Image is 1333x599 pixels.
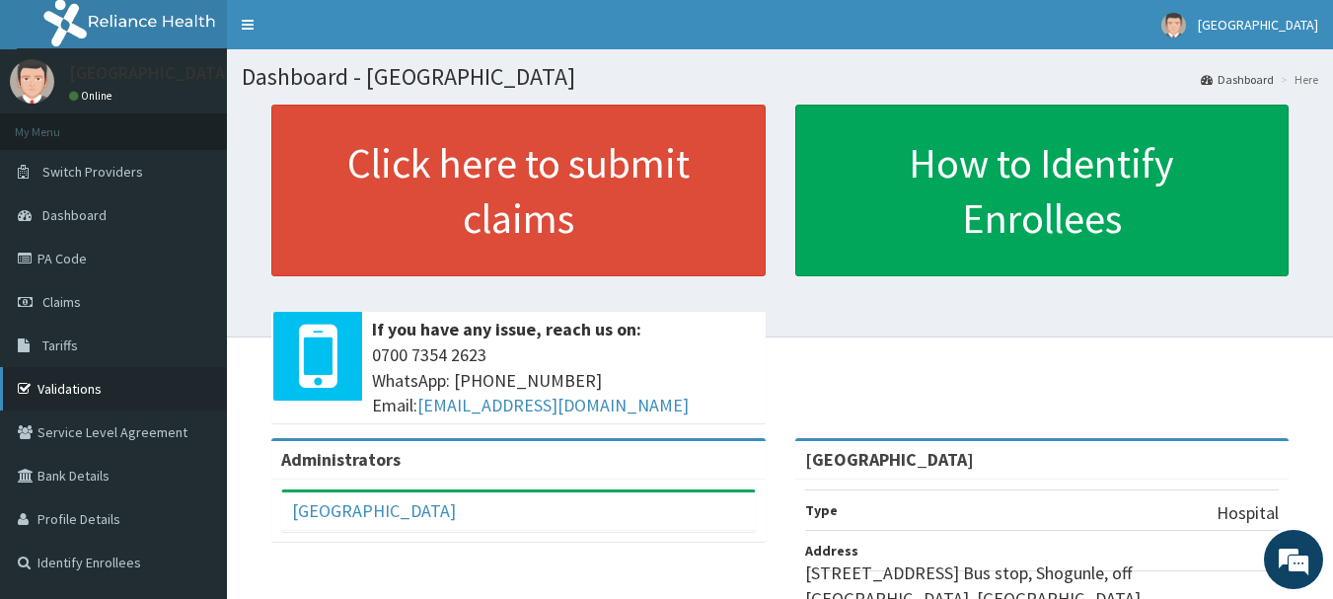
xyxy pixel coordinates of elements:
[1276,71,1318,88] li: Here
[42,163,143,181] span: Switch Providers
[1198,16,1318,34] span: [GEOGRAPHIC_DATA]
[10,59,54,104] img: User Image
[10,394,376,463] textarea: Type your message and hit 'Enter'
[37,99,80,148] img: d_794563401_company_1708531726252_794563401
[42,293,81,311] span: Claims
[1201,71,1274,88] a: Dashboard
[795,105,1290,276] a: How to Identify Enrollees
[242,64,1318,90] h1: Dashboard - [GEOGRAPHIC_DATA]
[69,64,232,82] p: [GEOGRAPHIC_DATA]
[1161,13,1186,37] img: User Image
[1217,500,1279,526] p: Hospital
[805,542,858,560] b: Address
[42,337,78,354] span: Tariffs
[281,448,401,471] b: Administrators
[324,10,371,57] div: Minimize live chat window
[372,342,756,418] span: 0700 7354 2623 WhatsApp: [PHONE_NUMBER] Email:
[271,105,766,276] a: Click here to submit claims
[805,501,838,519] b: Type
[69,89,116,103] a: Online
[805,448,974,471] strong: [GEOGRAPHIC_DATA]
[42,206,107,224] span: Dashboard
[292,499,456,522] a: [GEOGRAPHIC_DATA]
[417,394,689,416] a: [EMAIL_ADDRESS][DOMAIN_NAME]
[114,176,272,375] span: We're online!
[103,111,332,136] div: Chat with us now
[372,318,641,340] b: If you have any issue, reach us on:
